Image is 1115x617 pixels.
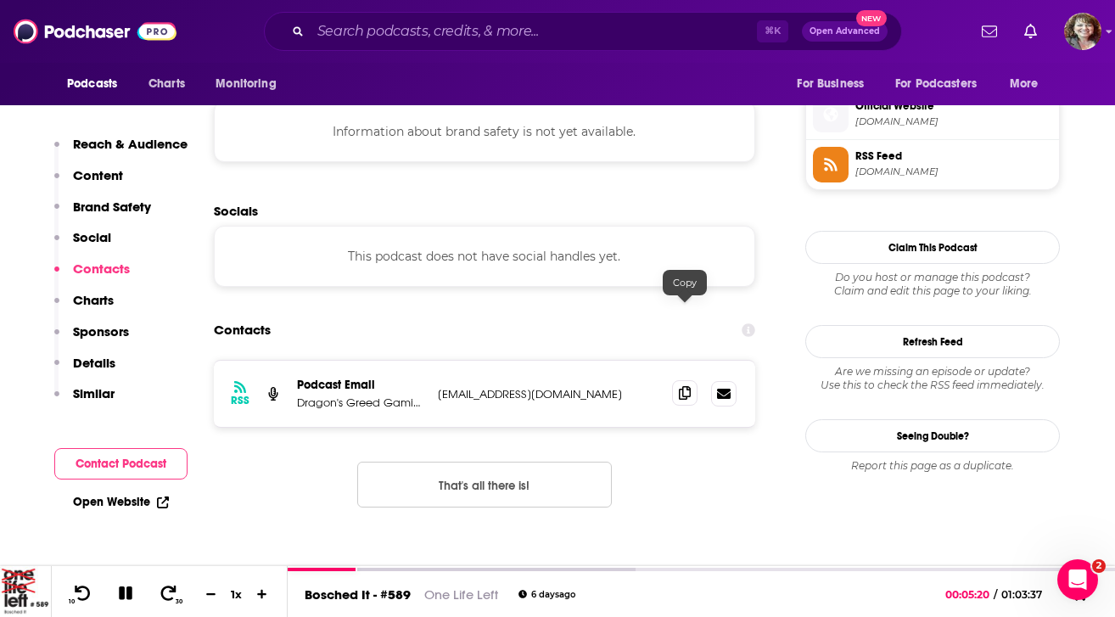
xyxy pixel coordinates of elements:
[14,15,176,48] img: Podchaser - Follow, Share and Rate Podcasts
[1092,559,1106,573] span: 2
[231,394,249,407] h3: RSS
[297,378,424,392] p: Podcast Email
[1064,13,1101,50] button: Show profile menu
[797,72,864,96] span: For Business
[54,385,115,417] button: Similar
[813,147,1052,182] a: RSS Feed[DOMAIN_NAME]
[297,395,424,410] p: Dragon's Greed Gaming
[222,587,251,601] div: 1 x
[438,387,658,401] p: [EMAIL_ADDRESS][DOMAIN_NAME]
[518,590,575,599] div: 6 days ago
[54,229,111,261] button: Social
[137,68,195,100] a: Charts
[1057,559,1098,600] iframe: Intercom live chat
[73,323,129,339] p: Sponsors
[176,598,182,605] span: 30
[805,271,1060,298] div: Claim and edit this page to your liking.
[856,10,887,26] span: New
[148,72,185,96] span: Charts
[54,448,188,480] button: Contact Podcast
[1064,13,1101,50] img: User Profile
[54,136,188,167] button: Reach & Audience
[895,72,977,96] span: For Podcasters
[214,101,755,162] div: Information about brand safety is not yet available.
[65,584,98,605] button: 10
[73,355,115,371] p: Details
[855,115,1052,128] span: spreaker.com
[855,98,1052,114] span: Official Website
[810,27,880,36] span: Open Advanced
[805,459,1060,473] div: Report this page as a duplicate.
[54,292,114,323] button: Charts
[805,271,1060,284] span: Do you host or manage this podcast?
[54,355,115,386] button: Details
[73,385,115,401] p: Similar
[214,314,271,346] h2: Contacts
[757,20,788,42] span: ⌘ K
[214,203,755,219] h2: Socials
[357,462,612,508] button: Nothing here.
[311,18,757,45] input: Search podcasts, credits, & more...
[663,270,707,295] div: Copy
[69,598,75,605] span: 10
[805,325,1060,358] button: Refresh Feed
[73,495,169,509] a: Open Website
[998,68,1060,100] button: open menu
[1010,72,1039,96] span: More
[424,586,498,603] a: One Life Left
[216,72,276,96] span: Monitoring
[73,292,114,308] p: Charts
[994,588,997,601] span: /
[884,68,1001,100] button: open menu
[945,588,994,601] span: 00:05:20
[855,165,1052,178] span: spreaker.com
[73,136,188,152] p: Reach & Audience
[1017,17,1044,46] a: Show notifications dropdown
[73,199,151,215] p: Brand Safety
[805,365,1060,392] div: Are we missing an episode or update? Use this to check the RSS feed immediately.
[154,584,186,605] button: 30
[305,586,411,603] a: Bosched It - #589
[805,419,1060,452] a: Seeing Double?
[73,261,130,277] p: Contacts
[997,588,1059,601] span: 01:03:37
[802,21,888,42] button: Open AdvancedNew
[805,231,1060,264] button: Claim This Podcast
[1064,13,1101,50] span: Logged in as ronnie54400
[54,199,151,230] button: Brand Safety
[54,261,130,292] button: Contacts
[813,97,1052,132] a: Official Website[DOMAIN_NAME]
[67,72,117,96] span: Podcasts
[204,68,298,100] button: open menu
[54,323,129,355] button: Sponsors
[214,226,755,287] div: This podcast does not have social handles yet.
[54,167,123,199] button: Content
[55,68,139,100] button: open menu
[73,167,123,183] p: Content
[73,229,111,245] p: Social
[975,17,1004,46] a: Show notifications dropdown
[785,68,885,100] button: open menu
[855,149,1052,164] span: RSS Feed
[264,12,902,51] div: Search podcasts, credits, & more...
